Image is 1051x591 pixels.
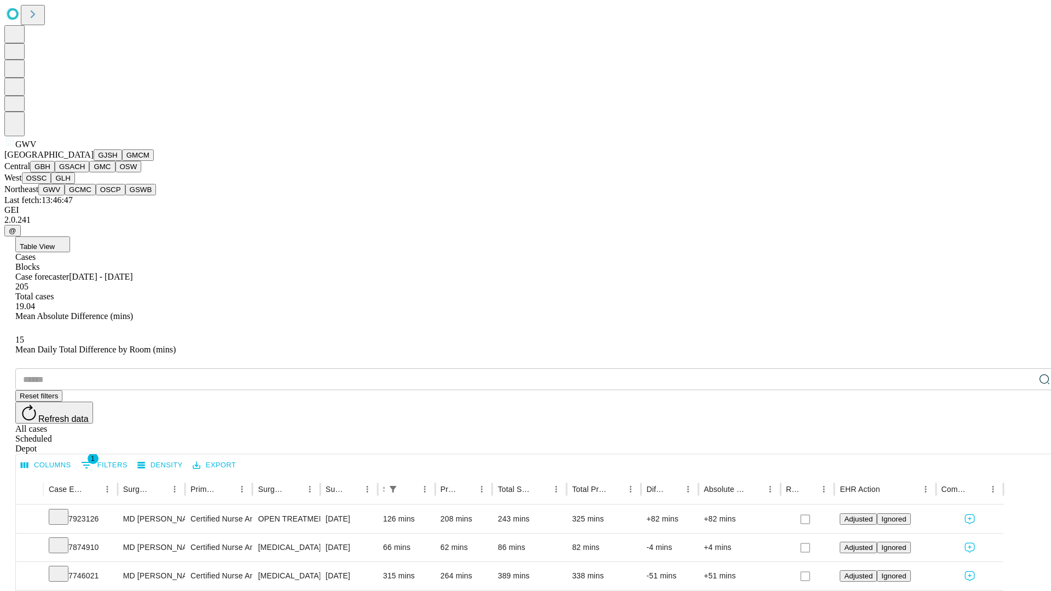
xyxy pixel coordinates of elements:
[15,302,35,311] span: 19.04
[704,562,775,590] div: +51 mins
[84,482,100,497] button: Sort
[385,482,401,497] div: 1 active filter
[49,562,112,590] div: 7746021
[801,482,816,497] button: Sort
[498,485,532,494] div: Total Scheduled Duration
[15,390,62,402] button: Reset filters
[646,485,664,494] div: Difference
[877,542,910,553] button: Ignored
[786,485,800,494] div: Resolved in EHR
[498,505,561,533] div: 243 mins
[623,482,638,497] button: Menu
[123,534,180,561] div: MD [PERSON_NAME] [PERSON_NAME] Md
[9,227,16,235] span: @
[15,335,24,344] span: 15
[572,485,607,494] div: Total Predicted Duration
[572,562,636,590] div: 338 mins
[942,485,969,494] div: Comments
[258,562,314,590] div: [MEDICAL_DATA] COMPLEX INTRACRANIAL ANUERYSM CAROTID CIRCULATION
[190,457,239,474] button: Export
[326,505,372,533] div: [DATE]
[383,485,384,494] div: Scheduled In Room Duration
[383,534,430,561] div: 66 mins
[840,570,877,582] button: Adjusted
[122,149,154,161] button: GMCM
[38,414,89,424] span: Refresh data
[4,195,73,205] span: Last fetch: 13:46:47
[287,482,302,497] button: Sort
[704,534,775,561] div: +4 mins
[704,485,746,494] div: Absolute Difference
[548,482,564,497] button: Menu
[417,482,432,497] button: Menu
[219,482,234,497] button: Sort
[383,562,430,590] div: 315 mins
[441,505,487,533] div: 208 mins
[383,505,430,533] div: 126 mins
[51,172,74,184] button: GLH
[4,184,38,194] span: Northeast
[646,505,693,533] div: +82 mins
[18,457,74,474] button: Select columns
[4,215,1047,225] div: 2.0.241
[4,150,94,159] span: [GEOGRAPHIC_DATA]
[441,534,487,561] div: 62 mins
[21,538,38,558] button: Expand
[608,482,623,497] button: Sort
[49,485,83,494] div: Case Epic Id
[877,570,910,582] button: Ignored
[167,482,182,497] button: Menu
[55,161,89,172] button: GSACH
[123,485,151,494] div: Surgeon Name
[844,515,873,523] span: Adjusted
[21,510,38,529] button: Expand
[123,562,180,590] div: MD [PERSON_NAME] [PERSON_NAME] Md
[94,149,122,161] button: GJSH
[360,482,375,497] button: Menu
[402,482,417,497] button: Sort
[844,572,873,580] span: Adjusted
[96,184,125,195] button: OSCP
[441,485,458,494] div: Predicted In Room Duration
[190,534,247,561] div: Certified Nurse Anesthetist
[326,534,372,561] div: [DATE]
[123,505,180,533] div: MD [PERSON_NAME] [PERSON_NAME] Md
[15,282,28,291] span: 205
[704,505,775,533] div: +82 mins
[4,205,1047,215] div: GEI
[15,311,133,321] span: Mean Absolute Difference (mins)
[30,161,55,172] button: GBH
[747,482,763,497] button: Sort
[474,482,489,497] button: Menu
[125,184,157,195] button: GSWB
[498,534,561,561] div: 86 mins
[21,567,38,586] button: Expand
[918,482,933,497] button: Menu
[646,562,693,590] div: -51 mins
[572,534,636,561] div: 82 mins
[680,482,696,497] button: Menu
[190,505,247,533] div: Certified Nurse Anesthetist
[4,173,22,182] span: West
[135,457,186,474] button: Density
[20,242,55,251] span: Table View
[840,542,877,553] button: Adjusted
[78,456,130,474] button: Show filters
[881,543,906,552] span: Ignored
[840,485,880,494] div: EHR Action
[89,161,115,172] button: GMC
[65,184,96,195] button: GCMC
[88,453,99,464] span: 1
[15,236,70,252] button: Table View
[15,402,93,424] button: Refresh data
[152,482,167,497] button: Sort
[498,562,561,590] div: 389 mins
[881,515,906,523] span: Ignored
[190,485,218,494] div: Primary Service
[190,562,247,590] div: Certified Nurse Anesthetist
[985,482,1001,497] button: Menu
[4,161,30,171] span: Central
[877,513,910,525] button: Ignored
[38,184,65,195] button: GWV
[572,505,636,533] div: 325 mins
